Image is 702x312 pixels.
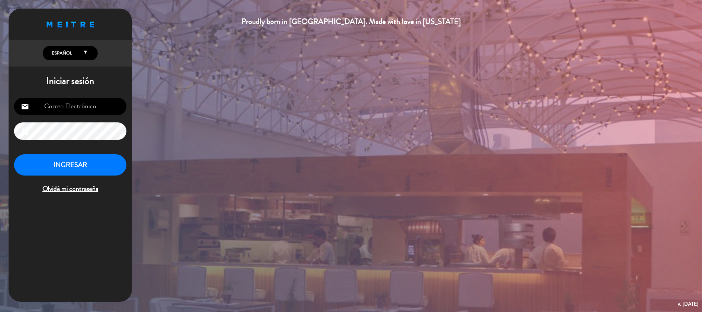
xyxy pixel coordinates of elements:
i: lock [21,127,29,135]
span: Español [50,50,72,57]
button: INGRESAR [14,154,126,176]
span: Olvidé mi contraseña [14,183,126,195]
input: Correo Electrónico [14,98,126,115]
h1: Iniciar sesión [9,75,132,87]
div: v. [DATE] [678,299,699,309]
i: email [21,103,29,111]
